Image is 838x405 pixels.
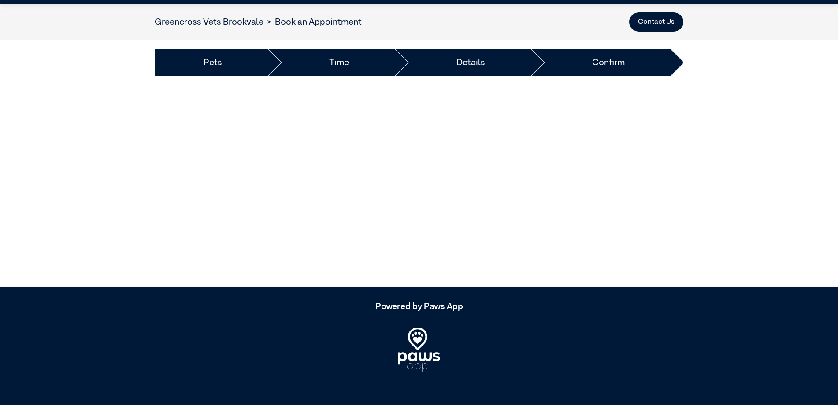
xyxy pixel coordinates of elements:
a: Details [456,56,485,69]
a: Confirm [592,56,625,69]
li: Book an Appointment [263,15,362,29]
img: PawsApp [398,328,440,372]
a: Greencross Vets Brookvale [155,18,263,26]
a: Time [329,56,349,69]
h5: Powered by Paws App [155,301,683,312]
button: Contact Us [629,12,683,32]
nav: breadcrumb [155,15,362,29]
a: Pets [204,56,222,69]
